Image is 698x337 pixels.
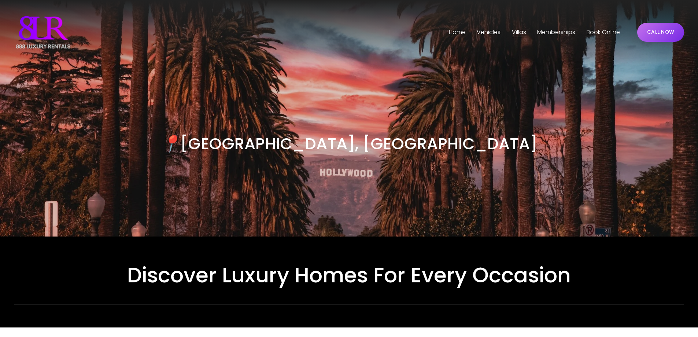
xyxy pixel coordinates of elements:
h2: Discover Luxury Homes For Every Occasion [14,261,684,289]
a: folder dropdown [477,26,501,38]
h3: [GEOGRAPHIC_DATA], [GEOGRAPHIC_DATA] [98,133,601,154]
span: Vehicles [477,27,501,38]
a: Book Online [587,26,620,38]
img: Luxury Car &amp; Home Rentals For Every Occasion [14,14,73,51]
em: 📍 [160,132,180,155]
span: Villas [512,27,526,38]
a: folder dropdown [512,26,526,38]
a: Memberships [537,26,575,38]
a: CALL NOW [637,23,684,42]
a: Home [449,26,466,38]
